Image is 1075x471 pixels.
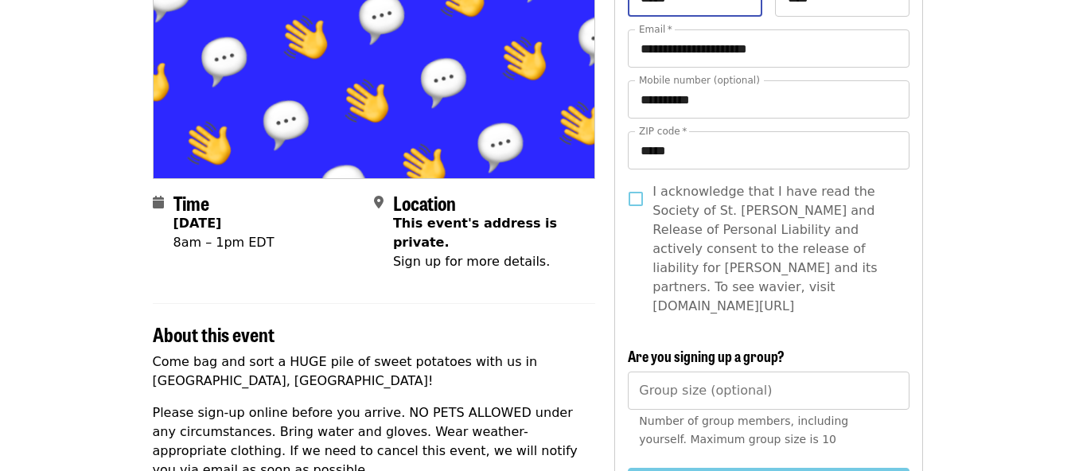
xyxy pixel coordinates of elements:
[639,25,672,34] label: Email
[153,320,275,348] span: About this event
[374,195,384,210] i: map-marker-alt icon
[393,216,557,250] span: This event's address is private.
[173,233,275,252] div: 8am – 1pm EDT
[628,80,909,119] input: Mobile number (optional)
[628,29,909,68] input: Email
[153,352,596,391] p: Come bag and sort a HUGE pile of sweet potatoes with us in [GEOGRAPHIC_DATA], [GEOGRAPHIC_DATA]!
[628,345,785,366] span: Are you signing up a group?
[393,254,550,269] span: Sign up for more details.
[628,131,909,169] input: ZIP code
[639,127,687,136] label: ZIP code
[153,195,164,210] i: calendar icon
[628,372,909,410] input: [object Object]
[652,182,896,316] span: I acknowledge that I have read the Society of St. [PERSON_NAME] and Release of Personal Liability...
[639,76,760,85] label: Mobile number (optional)
[393,189,456,216] span: Location
[173,216,222,231] strong: [DATE]
[173,189,209,216] span: Time
[639,415,848,446] span: Number of group members, including yourself. Maximum group size is 10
